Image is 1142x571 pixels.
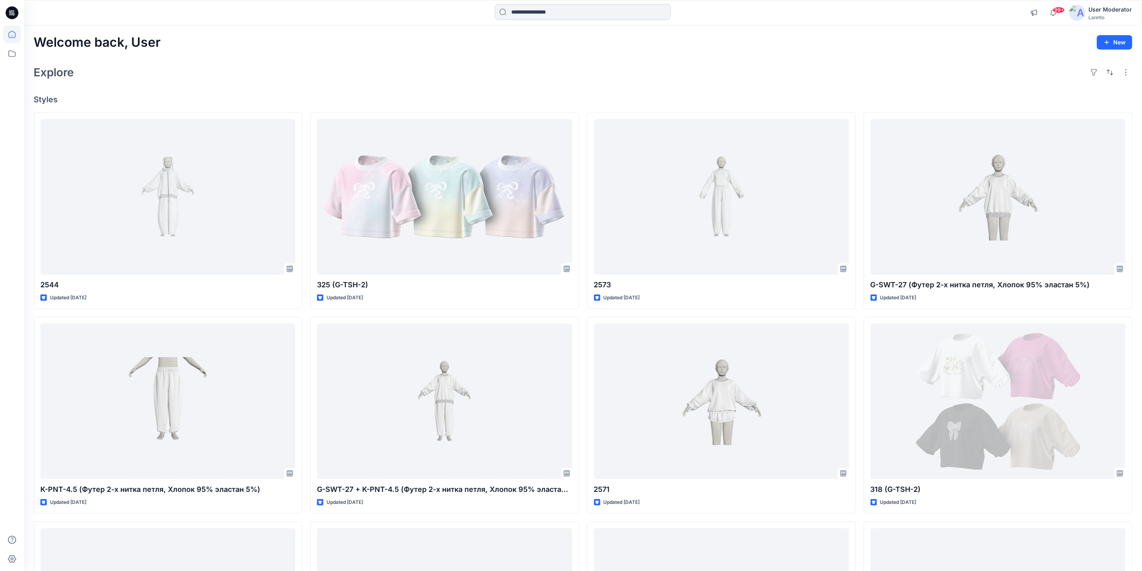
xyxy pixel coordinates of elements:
p: 2544 [40,279,295,290]
img: avatar [1069,5,1085,21]
p: Updated [DATE] [604,294,640,302]
a: 318 (G-TSH-2) [871,324,1126,479]
h4: Styles [34,95,1132,104]
h2: Welcome back, User [34,35,161,50]
button: New [1097,35,1132,50]
a: 2573 [594,119,849,275]
p: Updated [DATE] [327,294,363,302]
h2: Explore [34,66,74,79]
a: 2544 [40,119,295,275]
p: 2571 [594,484,849,495]
p: 2573 [594,279,849,290]
p: Updated [DATE] [880,294,917,302]
div: Laretto [1088,14,1132,20]
p: Updated [DATE] [880,498,917,507]
a: G-SWT-27 + K-PNT-4.5 (Футер 2-х нитка петля, Хлопок 95% эластан 5%) [317,324,572,479]
span: 99+ [1053,7,1065,13]
p: 318 (G-TSH-2) [871,484,1126,495]
p: Updated [DATE] [327,498,363,507]
p: K-PNT-4.5 (Футер 2-х нитка петля, Хлопок 95% эластан 5%) [40,484,295,495]
p: G-SWT-27 (Футер 2-х нитка петля, Хлопок 95% эластан 5%) [871,279,1126,290]
p: Updated [DATE] [604,498,640,507]
a: 325 (G-TSH-2) [317,119,572,275]
p: Updated [DATE] [50,294,86,302]
a: 2571 [594,324,849,479]
a: G-SWT-27 (Футер 2-х нитка петля, Хлопок 95% эластан 5%) [871,119,1126,275]
a: K-PNT-4.5 (Футер 2-х нитка петля, Хлопок 95% эластан 5%) [40,324,295,479]
p: 325 (G-TSH-2) [317,279,572,290]
p: G-SWT-27 + K-PNT-4.5 (Футер 2-х нитка петля, Хлопок 95% эластан 5%) [317,484,572,495]
div: User Moderator [1088,5,1132,14]
p: Updated [DATE] [50,498,86,507]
